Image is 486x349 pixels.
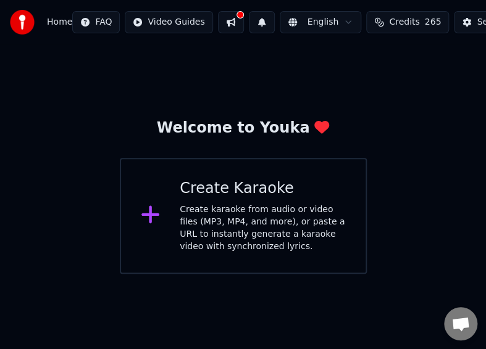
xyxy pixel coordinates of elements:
div: Create karaoke from audio or video files (MP3, MP4, and more), or paste a URL to instantly genera... [180,203,346,253]
nav: breadcrumb [47,16,72,28]
img: youka [10,10,35,35]
div: Welcome to Youka [157,118,330,138]
button: FAQ [72,11,120,33]
button: Credits265 [366,11,449,33]
button: Video Guides [125,11,212,33]
span: Home [47,16,72,28]
span: Credits [389,16,419,28]
div: Create Karaoke [180,179,346,199]
a: 채팅 열기 [444,307,477,340]
span: 265 [425,16,442,28]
